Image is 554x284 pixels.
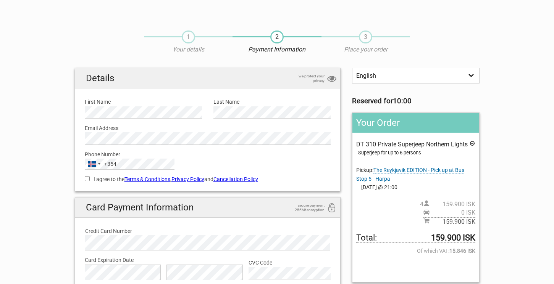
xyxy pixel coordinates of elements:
span: secure payment 256bit encryption [286,203,325,212]
span: Total to be paid [356,234,475,242]
a: Terms & Conditions [124,176,170,182]
span: 159.900 ISK [430,218,475,226]
h2: Card Payment Information [75,197,341,218]
a: Cancellation Policy [213,176,258,182]
a: Privacy Policy [171,176,204,182]
label: First Name [85,98,202,106]
span: 3 [359,30,372,43]
strong: 15.846 ISK [449,247,475,255]
i: privacy protection [327,74,336,84]
span: Pickup: [356,167,464,182]
span: we protect your privacy [286,74,325,83]
span: Pickup price [423,209,475,217]
label: CVC Code [249,258,331,267]
div: Superjeep for up to 6 persons [358,149,475,157]
span: Subtotal [423,217,475,226]
strong: 10:00 [393,97,412,105]
span: DT 310 Private Superjeep Northern Lights [356,141,468,148]
label: Card Expiration Date [85,256,331,264]
strong: 159.900 ISK [431,234,475,242]
span: 4 person(s) [420,200,475,209]
p: Your details [144,45,233,54]
p: Payment Information [233,45,321,54]
span: 159.900 ISK [430,200,475,209]
button: Selected country [85,159,116,169]
label: Email Address [85,124,331,132]
h3: Reserved for [352,97,479,105]
label: I agree to the , and [85,175,331,183]
span: 0 ISK [430,209,475,217]
span: Of which VAT: [356,247,475,255]
label: Credit Card Number [85,227,331,235]
span: [DATE] @ 21:00 [356,183,475,191]
label: Last Name [213,98,331,106]
p: Place your order [321,45,410,54]
span: 2 [270,30,284,43]
div: +354 [104,160,116,168]
label: Phone Number [85,150,331,159]
h2: Your Order [352,113,479,133]
span: Change pickup place [356,167,464,182]
span: 1 [182,30,195,43]
i: 256bit encryption [327,203,336,213]
h2: Details [75,68,341,88]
